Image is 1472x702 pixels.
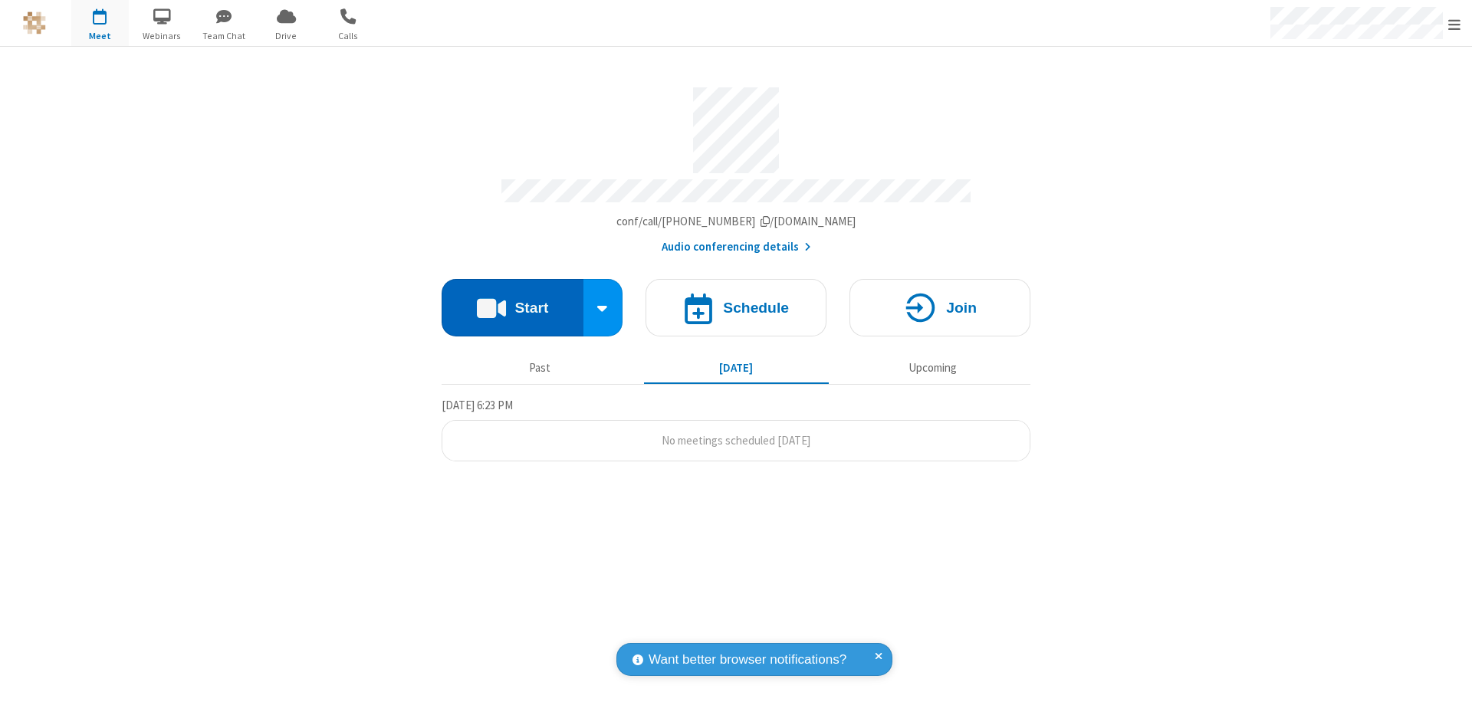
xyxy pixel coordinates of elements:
[442,279,583,336] button: Start
[662,238,811,256] button: Audio conferencing details
[71,29,129,43] span: Meet
[442,76,1030,256] section: Account details
[646,279,826,336] button: Schedule
[644,353,829,382] button: [DATE]
[616,213,856,231] button: Copy my meeting room linkCopy my meeting room link
[195,29,253,43] span: Team Chat
[320,29,377,43] span: Calls
[442,396,1030,462] section: Today's Meetings
[616,214,856,228] span: Copy my meeting room link
[840,353,1025,382] button: Upcoming
[258,29,315,43] span: Drive
[649,650,846,670] span: Want better browser notifications?
[662,433,810,448] span: No meetings scheduled [DATE]
[723,300,789,315] h4: Schedule
[133,29,191,43] span: Webinars
[583,279,623,336] div: Start conference options
[442,398,513,412] span: [DATE] 6:23 PM
[946,300,977,315] h4: Join
[448,353,632,382] button: Past
[23,11,46,34] img: QA Selenium DO NOT DELETE OR CHANGE
[849,279,1030,336] button: Join
[514,300,548,315] h4: Start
